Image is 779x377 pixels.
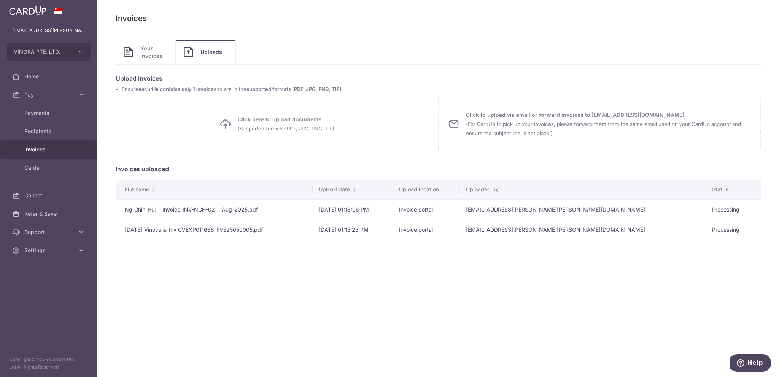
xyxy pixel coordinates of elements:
p: Invoices [116,12,147,24]
p: Upload invoices [116,74,761,83]
a: [DATE]_Vinovalie_Inv_CVEXP011668_FVE25050005.pdf [125,226,263,233]
span: Payments [24,109,75,117]
td: Invoice portal [393,199,460,220]
th: Uploaded by [460,180,706,199]
span: Your Invoices [140,45,168,60]
span: Refer & Save [24,210,75,218]
th: Upload location [393,180,460,199]
b: supported formats (PDF, JPG, PNG, TIF) [246,86,342,92]
span: Collect [24,192,75,199]
span: Uploads [200,48,228,56]
img: Invoice icon Image [184,47,193,57]
b: each file contains only 1 invoice [138,86,214,92]
small: (Supported formats: PDF, JPG, PNG, TIF) [238,126,334,132]
td: Processing [706,199,761,220]
span: Recipients [24,127,75,135]
img: Invoice icon Image [124,47,133,57]
a: Your Invoices [116,40,175,64]
button: VINORA PTE. LTD. [7,43,91,61]
a: Uploads [176,40,235,64]
span: Pay [24,91,75,99]
span: Cards [24,164,75,172]
td: Invoice portal [393,220,460,240]
p: [EMAIL_ADDRESS][PERSON_NAME][PERSON_NAME][DOMAIN_NAME] [12,27,85,34]
td: [DATE] 01:18:06 PM [313,199,393,220]
td: [EMAIL_ADDRESS][PERSON_NAME][PERSON_NAME][DOMAIN_NAME] [460,199,706,220]
a: Click to upload via email or forward invoices to [EMAIL_ADDRESS][DOMAIN_NAME] (For CardUp to pick... [438,97,761,151]
a: Ng_Chin_Hui_-_Invoice_INV-NCH-02_-_Aug_2025.pdf [125,206,258,213]
span: VINORA PTE. LTD. [14,48,70,56]
span: Click to upload via email or forward invoices to [EMAIL_ADDRESS][DOMAIN_NAME] [466,110,751,138]
th: Upload date: activate to sort column ascending [313,180,393,199]
td: Processing [706,220,761,240]
img: CardUp [9,6,46,15]
small: (For CardUp to pick up your invoices, please forward them from the same email used on your CardUp... [466,121,741,136]
th: Status [706,180,761,199]
span: Settings [24,247,75,254]
li: Ensure and are in the [122,86,761,93]
span: Home [24,73,75,80]
td: [EMAIL_ADDRESS][PERSON_NAME][PERSON_NAME][DOMAIN_NAME] [460,220,706,240]
span: Support [24,228,75,236]
iframe: Opens a widget where you can find more information [730,354,771,373]
th: File name: activate to sort column ascending [116,180,313,199]
span: Invoices [24,146,75,153]
h5: Invoices uploaded [116,164,761,173]
td: [DATE] 01:15:23 PM [313,220,393,240]
span: Click here to upload documents [238,115,334,133]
